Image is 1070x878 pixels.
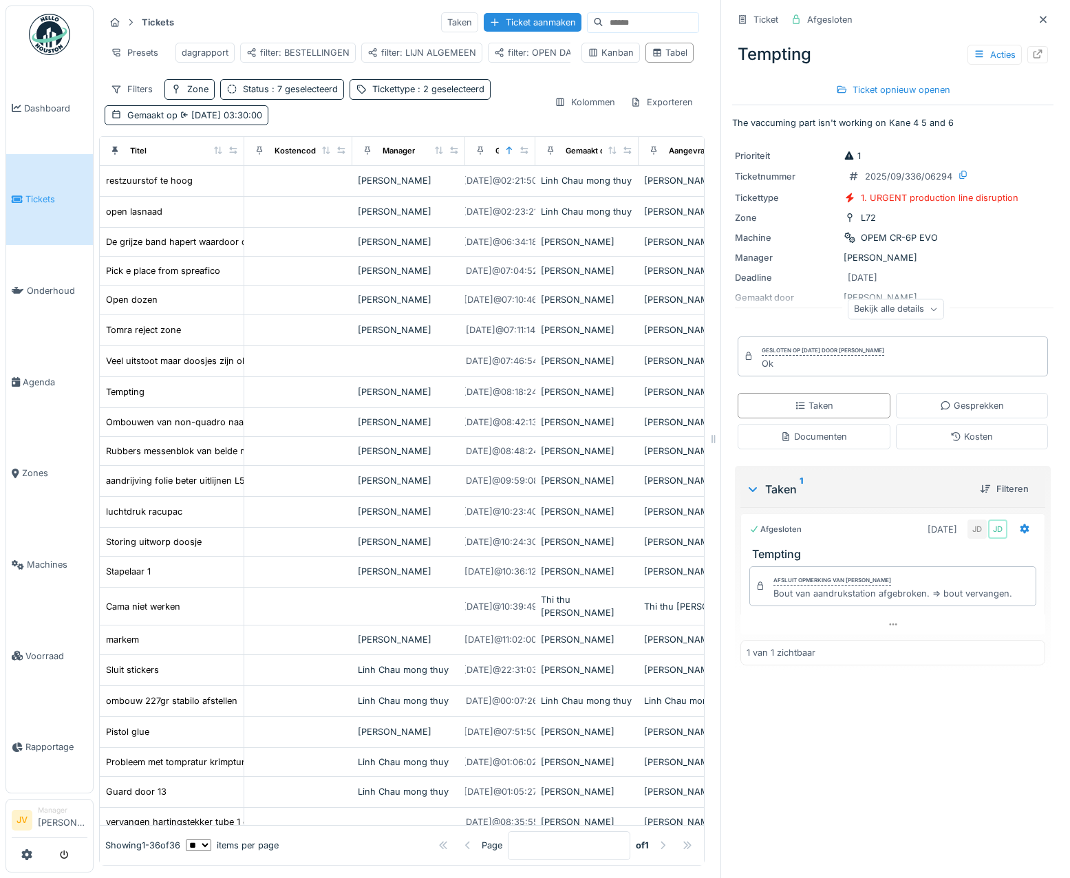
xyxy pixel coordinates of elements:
div: Pistol glue [106,725,149,738]
div: [PERSON_NAME] [644,174,754,187]
div: [PERSON_NAME] [541,474,633,487]
div: [PERSON_NAME] [644,815,754,828]
div: [PERSON_NAME] [644,756,754,769]
div: [DATE] @ 07:51:50 [464,725,537,738]
div: Gesprekken [940,399,1004,412]
a: Machines [6,519,93,610]
span: Agenda [23,376,87,389]
div: [PERSON_NAME] [735,251,1051,264]
div: [PERSON_NAME] [644,323,754,336]
div: Manager [38,805,87,815]
span: Zones [22,467,87,480]
div: Linh Chau mong thuy [358,663,460,676]
div: 1. URGENT production line disruption [861,191,1018,204]
div: Manager [383,145,415,157]
div: [DATE] @ 10:36:12 [464,565,537,578]
div: Kanban [588,46,634,59]
div: [PERSON_NAME] [644,354,754,367]
div: [DATE] [928,523,957,536]
div: Afsluit opmerking van [PERSON_NAME] [773,576,891,586]
div: 2025/09/336/06294 [865,170,952,183]
span: Tickets [25,193,87,206]
div: [PERSON_NAME] [358,293,460,306]
div: Ombouwen van non-quadro naar quadro [106,416,280,429]
div: Acties [967,45,1022,65]
a: Agenda [6,336,93,428]
div: Tabel [652,46,687,59]
div: Rubbers messenblok van beide machines zijn los of stukken ontbreken [106,445,405,458]
div: vervangen hartingstekker tube 1 combiner L53 [106,815,301,828]
div: Sluit stickers [106,663,159,676]
div: [PERSON_NAME] [644,416,754,429]
div: [PERSON_NAME] [644,565,754,578]
div: [PERSON_NAME] [644,293,754,306]
div: [PERSON_NAME] [541,535,633,548]
div: [PERSON_NAME] [541,815,633,828]
div: Linh Chau mong thuy [541,174,633,187]
div: [DATE] @ 01:05:27 [464,785,537,798]
div: Exporteren [624,92,699,112]
div: [DATE] @ 06:34:18 [463,235,537,248]
div: JD [988,520,1007,539]
div: Bekijk alle details [848,299,944,319]
span: Voorraad [25,650,87,663]
div: items per page [186,839,279,852]
div: [PERSON_NAME] [541,663,633,676]
div: [PERSON_NAME] [358,416,460,429]
div: [DATE] @ 08:35:55 [462,815,539,828]
div: Cama niet werken [106,600,180,613]
div: [PERSON_NAME] [644,663,754,676]
div: JD [967,520,987,539]
div: Open dozen [106,293,158,306]
div: Ticketnummer [735,170,838,183]
strong: of 1 [636,839,649,852]
div: Tomra reject zone [106,323,181,336]
div: [PERSON_NAME] [644,264,754,277]
div: [DATE] @ 10:39:49 [463,600,537,613]
div: [PERSON_NAME] [541,385,633,398]
div: Showing 1 - 36 of 36 [105,839,180,852]
div: [PERSON_NAME] [644,205,754,218]
div: [DATE] @ 11:02:00 [464,633,537,646]
a: Zones [6,428,93,520]
div: ombouw 227gr stabilo afstellen [106,694,237,707]
div: [PERSON_NAME] [358,565,460,578]
div: markem [106,633,139,646]
a: Dashboard [6,63,93,154]
div: [PERSON_NAME] [358,264,460,277]
div: Machine [735,231,838,244]
div: [PERSON_NAME] [541,725,633,738]
div: Afgesloten [807,13,853,26]
div: Taken [441,12,478,32]
div: Probleem met tompratur krimptunnel [106,756,259,769]
div: [PERSON_NAME] [358,633,460,646]
div: [PERSON_NAME] [541,293,633,306]
div: Ticket aanmaken [484,13,581,32]
div: Ok [762,357,884,370]
span: : 2 geselecteerd [415,84,484,94]
div: Linh Chau mong thuy [541,694,633,707]
div: [PERSON_NAME] [644,785,754,798]
div: Linh Chau mong thuy [358,694,460,707]
div: Presets [105,43,164,63]
div: [PERSON_NAME] [358,235,460,248]
div: Deadline [735,271,838,284]
span: [DATE] 03:30:00 [178,110,262,120]
div: [PERSON_NAME] [644,235,754,248]
div: Kosten [950,430,993,443]
div: Zone [187,83,208,96]
div: [PERSON_NAME] [541,756,633,769]
div: [PERSON_NAME] [644,535,754,548]
div: Storing uitworp doosje [106,535,202,548]
div: [DATE] @ 10:23:40 [463,505,537,518]
div: Linh Chau mong thuy [644,694,754,707]
div: [PERSON_NAME] [358,174,460,187]
div: Manager [735,251,838,264]
div: Documenten [780,430,847,443]
div: [PERSON_NAME] [541,323,633,336]
div: Status [243,83,338,96]
div: [PERSON_NAME] [644,725,754,738]
a: Tickets [6,154,93,246]
div: [DATE] @ 07:11:14 [466,323,535,336]
div: 1 van 1 zichtbaar [747,646,815,659]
